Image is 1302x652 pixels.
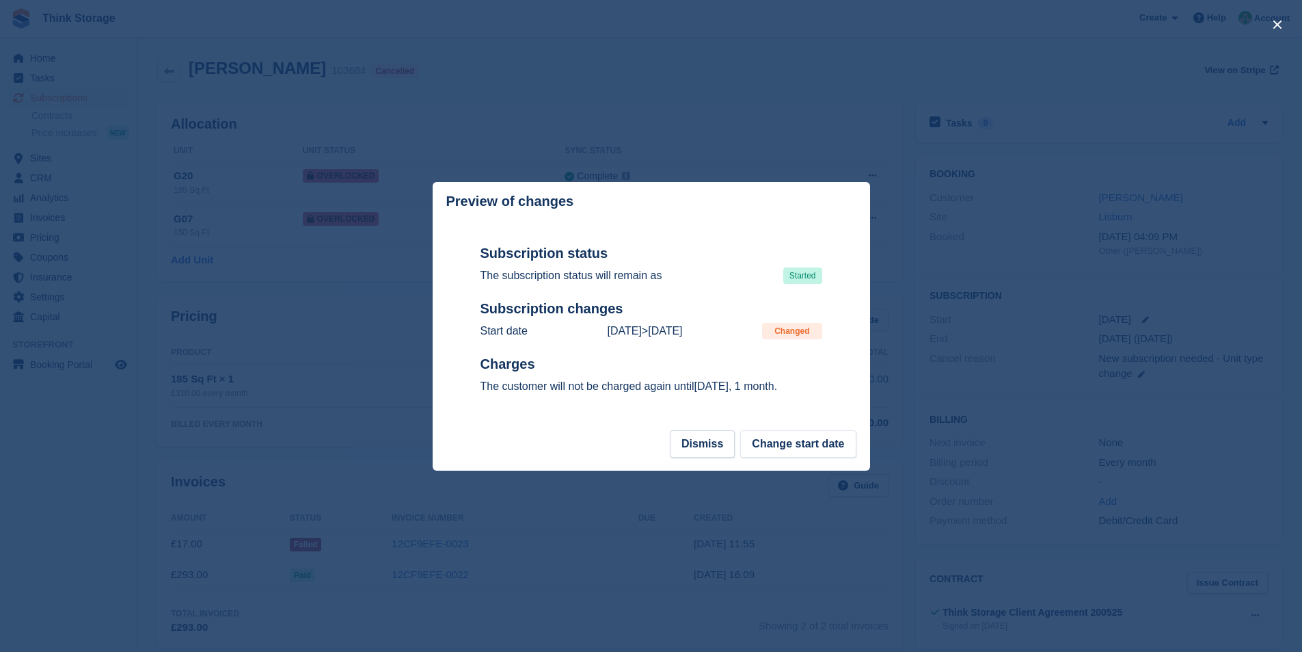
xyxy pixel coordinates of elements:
[768,323,815,339] span: Changed
[740,430,856,458] button: Change start date
[480,378,822,395] p: The customer will not be charged again until , 1 month.
[480,323,528,339] p: Start date
[783,268,822,284] span: Started
[607,325,641,337] time: 2025-08-26 00:00:00 UTC
[648,325,682,337] time: 2025-08-25 23:00:00 UTC
[480,356,822,373] h2: Charges
[480,268,662,284] p: The subscription status will remain as
[480,300,822,317] h2: Subscription changes
[446,194,574,209] p: Preview of changes
[694,380,729,392] time: 2025-09-25 23:00:00 UTC
[480,245,822,262] h2: Subscription status
[607,323,682,339] p: >
[1266,14,1288,36] button: close
[670,430,735,458] button: Dismiss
